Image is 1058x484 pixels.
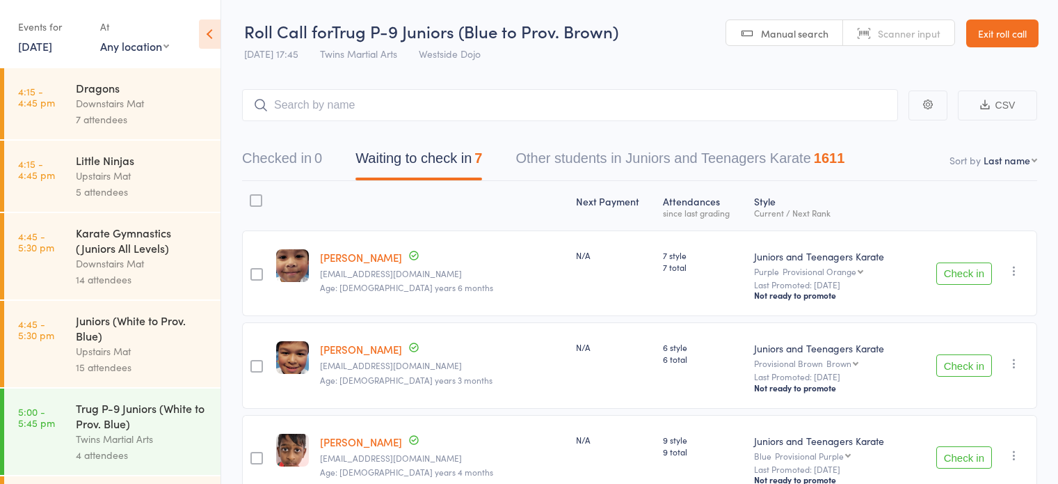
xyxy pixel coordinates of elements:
[320,466,493,478] span: Age: [DEMOGRAPHIC_DATA] years 4 months
[320,374,492,386] span: Age: [DEMOGRAPHIC_DATA] years 3 months
[355,143,482,180] button: Waiting to check in7
[76,80,209,95] div: Dragons
[320,250,402,265] a: [PERSON_NAME]
[754,434,908,448] div: Juniors and Teenagers Karate
[754,290,908,301] div: Not ready to promote
[76,431,209,447] div: Twins Martial Arts
[754,280,908,290] small: Last Promoted: [DATE]
[18,231,54,253] time: 4:45 - 5:30 pm
[276,341,309,374] img: image1621839600.png
[76,153,209,168] div: Little Ninjas
[663,341,743,353] span: 6 style
[4,141,221,212] a: 4:15 -4:45 pmLittle NinjasUpstairs Mat5 attendees
[663,353,743,365] span: 6 total
[4,389,221,475] a: 5:00 -5:45 pmTrug P-9 Juniors (White to Prov. Blue)Twins Martial Arts4 attendees
[76,400,209,431] div: Trug P-9 Juniors (White to Prov. Blue)
[76,359,209,375] div: 15 attendees
[76,272,209,288] div: 14 attendees
[474,150,482,166] div: 7
[4,301,221,387] a: 4:45 -5:30 pmJuniors (White to Prov. Blue)Upstairs Mat15 attendees
[320,269,565,279] small: floriankrystel@gmail.com
[936,446,992,469] button: Check in
[878,26,940,40] span: Scanner input
[657,187,748,224] div: Atten­dances
[76,343,209,359] div: Upstairs Mat
[966,19,1039,47] a: Exit roll call
[76,447,209,463] div: 4 attendees
[76,256,209,272] div: Downstairs Mat
[754,465,908,474] small: Last Promoted: [DATE]
[754,341,908,355] div: Juniors and Teenagers Karate
[814,150,845,166] div: 1611
[314,150,322,166] div: 0
[663,208,743,217] div: since last grading
[4,68,221,139] a: 4:15 -4:45 pmDragonsDownstairs Mat7 attendees
[754,451,908,460] div: Blue
[570,187,657,224] div: Next Payment
[320,361,565,370] small: floriankrystel@gmail.com
[754,372,908,382] small: Last Promoted: [DATE]
[936,354,992,377] button: Check in
[332,19,618,42] span: Trug P-9 Juniors (Blue to Prov. Brown)
[244,47,298,61] span: [DATE] 17:45
[18,158,55,180] time: 4:15 - 4:45 pm
[76,95,209,111] div: Downstairs Mat
[663,249,743,261] span: 7 style
[320,281,493,293] span: Age: [DEMOGRAPHIC_DATA] years 6 months
[76,184,209,200] div: 5 attendees
[663,434,743,446] span: 9 style
[754,267,908,276] div: Purple
[18,15,86,38] div: Events for
[754,382,908,393] div: Not ready to promote
[76,111,209,127] div: 7 attendees
[320,453,565,463] small: anujah.s@gmail.com
[242,89,898,121] input: Search by name
[4,213,221,299] a: 4:45 -5:30 pmKarate Gymnastics (Juniors All Levels)Downstairs Mat14 attendees
[18,86,55,108] time: 4:15 - 4:45 pm
[826,359,851,368] div: Brown
[576,249,652,261] div: N/A
[515,143,844,180] button: Other students in Juniors and Teenagers Karate1611
[100,15,169,38] div: At
[100,38,169,54] div: Any location
[748,187,913,224] div: Style
[76,225,209,256] div: Karate Gymnastics (Juniors All Levels)
[949,153,981,167] label: Sort by
[775,451,844,460] div: Provisional Purple
[663,261,743,273] span: 7 total
[242,143,322,180] button: Checked in0
[936,263,992,285] button: Check in
[754,208,908,217] div: Current / Next Rank
[320,47,397,61] span: Twins Martial Arts
[761,26,828,40] span: Manual search
[276,249,309,282] img: image1621839556.png
[663,446,743,458] span: 9 total
[320,342,402,357] a: [PERSON_NAME]
[419,47,481,61] span: Westside Dojo
[18,406,55,428] time: 5:00 - 5:45 pm
[576,434,652,446] div: N/A
[276,434,309,467] img: image1691045295.png
[244,19,332,42] span: Roll Call for
[984,153,1030,167] div: Last name
[754,249,908,263] div: Juniors and Teenagers Karate
[76,313,209,343] div: Juniors (White to Prov. Blue)
[958,91,1037,120] button: CSV
[18,318,54,341] time: 4:45 - 5:30 pm
[754,359,908,368] div: Provisional Brown
[320,435,402,449] a: [PERSON_NAME]
[783,267,856,276] div: Provisional Orange
[18,38,52,54] a: [DATE]
[576,341,652,353] div: N/A
[76,168,209,184] div: Upstairs Mat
